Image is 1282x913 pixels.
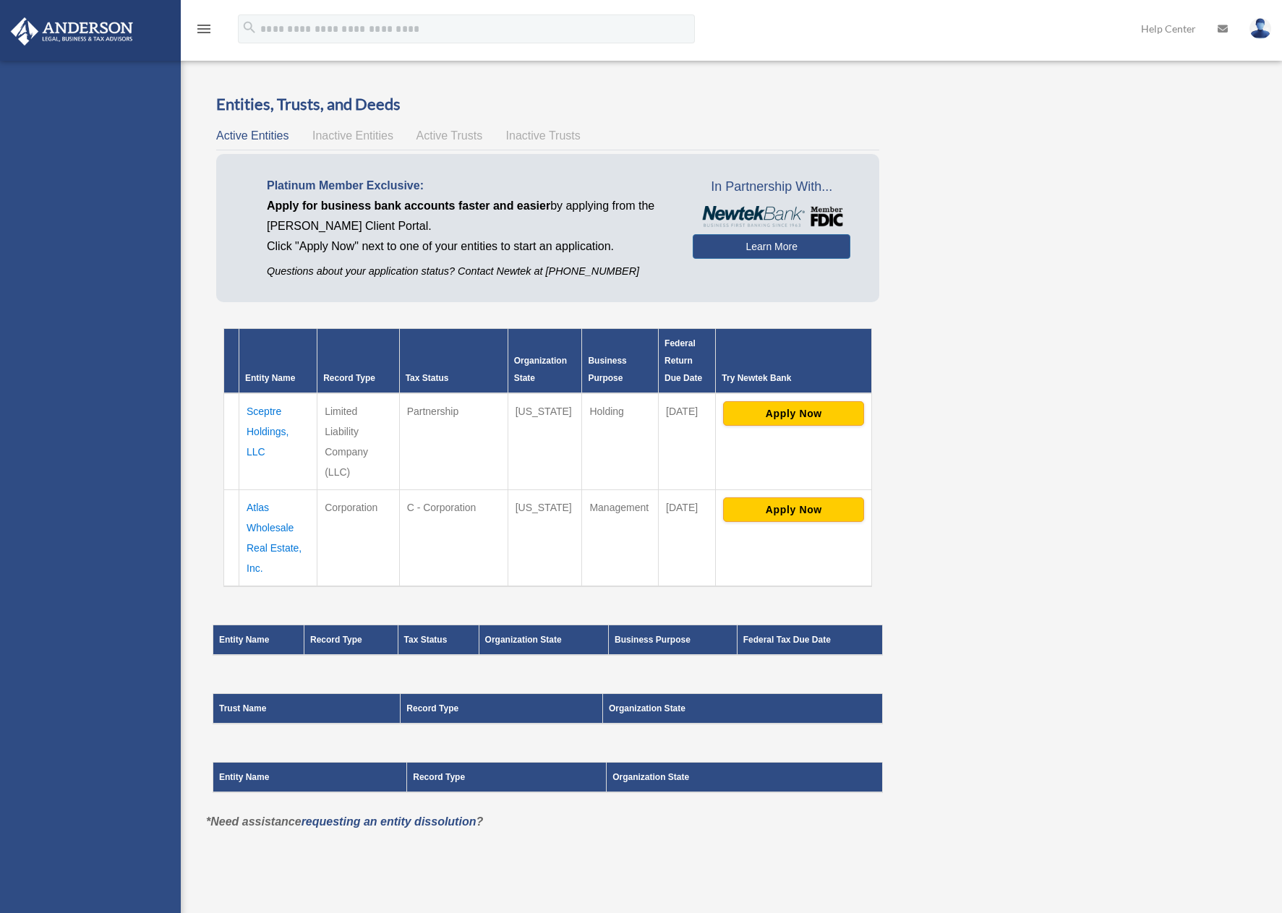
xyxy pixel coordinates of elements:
th: Record Type [407,763,607,793]
th: Entity Name [239,329,317,394]
th: Trust Name [213,694,401,724]
td: Limited Liability Company (LLC) [317,393,399,490]
img: Anderson Advisors Platinum Portal [7,17,137,46]
span: Inactive Trusts [506,129,581,142]
i: search [242,20,257,35]
td: Corporation [317,490,399,587]
td: Partnership [399,393,508,490]
em: *Need assistance ? [206,815,483,828]
th: Organization State [479,625,609,656]
th: Business Purpose [582,329,659,394]
button: Apply Now [723,401,864,426]
p: Platinum Member Exclusive: [267,176,671,196]
span: In Partnership With... [693,176,850,199]
td: Management [582,490,659,587]
th: Organization State [607,763,883,793]
th: Record Type [304,625,398,656]
td: [DATE] [659,490,716,587]
th: Business Purpose [609,625,738,656]
span: Active Entities [216,129,289,142]
td: Sceptre Holdings, LLC [239,393,317,490]
p: Click "Apply Now" next to one of your entities to start an application. [267,236,671,257]
th: Record Type [317,329,399,394]
td: C - Corporation [399,490,508,587]
td: [DATE] [659,393,716,490]
a: Learn More [693,234,850,259]
span: Active Trusts [416,129,483,142]
th: Organization State [508,329,582,394]
th: Tax Status [398,625,479,656]
div: Try Newtek Bank [722,369,866,387]
td: Atlas Wholesale Real Estate, Inc. [239,490,317,587]
a: requesting an entity dissolution [302,815,477,828]
td: Holding [582,393,659,490]
th: Tax Status [399,329,508,394]
img: User Pic [1249,18,1271,39]
th: Organization State [602,694,882,724]
img: NewtekBankLogoSM.png [700,206,843,227]
p: Questions about your application status? Contact Newtek at [PHONE_NUMBER] [267,262,671,280]
th: Federal Tax Due Date [737,625,883,656]
td: [US_STATE] [508,490,582,587]
span: Inactive Entities [312,129,393,142]
button: Apply Now [723,497,864,522]
a: menu [195,25,213,38]
th: Record Type [401,694,603,724]
th: Entity Name [213,763,407,793]
p: by applying from the [PERSON_NAME] Client Portal. [267,196,671,236]
th: Entity Name [213,625,304,656]
h3: Entities, Trusts, and Deeds [216,93,879,116]
i: menu [195,20,213,38]
td: [US_STATE] [508,393,582,490]
th: Federal Return Due Date [659,329,716,394]
span: Apply for business bank accounts faster and easier [267,200,550,212]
